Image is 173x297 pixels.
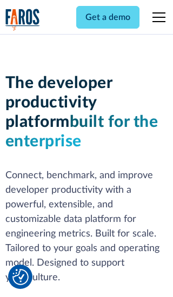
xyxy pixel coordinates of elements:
[76,6,139,29] a: Get a demo
[5,73,168,151] h1: The developer productivity platform
[5,168,168,285] p: Connect, benchmark, and improve developer productivity with a powerful, extensible, and customiza...
[5,9,40,31] img: Logo of the analytics and reporting company Faros.
[12,269,29,285] img: Revisit consent button
[5,9,40,31] a: home
[146,4,168,30] div: menu
[5,114,158,150] span: built for the enterprise
[12,269,29,285] button: Cookie Settings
